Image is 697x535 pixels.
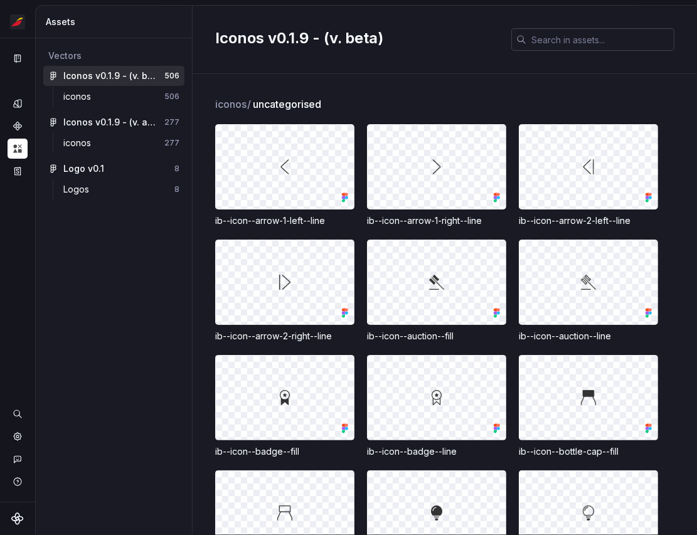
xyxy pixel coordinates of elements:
[8,48,28,68] a: Documentation
[8,139,28,159] a: Assets
[526,28,674,51] input: Search in assets...
[58,179,184,199] a: Logos8
[8,161,28,181] a: Storybook stories
[519,330,658,342] div: ib--icon--auction--line
[48,50,179,62] div: Vectors
[43,159,184,179] a: Logo v0.18
[174,164,179,174] div: 8
[519,445,658,458] div: ib--icon--bottle-cap--fill
[63,116,157,129] div: Iconos v0.1.9 - (v. actual)
[215,330,354,342] div: ib--icon--arrow-2-right--line
[63,137,96,149] div: iconos
[215,28,383,48] h2: Iconos v0.1.9 - (v. beta)
[11,512,24,525] svg: Supernova Logo
[164,71,179,81] div: 506
[63,90,96,103] div: iconos
[367,330,506,342] div: ib--icon--auction--fill
[164,138,179,148] div: 277
[8,116,28,136] a: Components
[247,98,251,110] span: /
[63,70,157,82] div: Iconos v0.1.9 - (v. beta)
[58,87,184,107] a: iconos506
[46,16,187,28] div: Assets
[63,183,94,196] div: Logos
[8,449,28,469] button: Contact support
[164,117,179,127] div: 277
[215,445,354,458] div: ib--icon--badge--fill
[174,184,179,194] div: 8
[253,97,321,112] span: uncategorised
[43,112,184,132] a: Iconos v0.1.9 - (v. actual)277
[10,14,25,29] img: 55604660-494d-44a9-beb2-692398e9940a.png
[8,426,28,447] a: Settings
[215,97,252,112] span: iconos
[367,215,506,227] div: ib--icon--arrow-1-right--line
[164,92,179,102] div: 506
[8,93,28,114] a: Design tokens
[43,66,184,86] a: Iconos v0.1.9 - (v. beta)506
[58,133,184,153] a: iconos277
[215,215,354,227] div: ib--icon--arrow-1-left--line
[63,162,104,175] div: Logo v0.1
[367,445,506,458] div: ib--icon--badge--line
[519,215,658,227] div: ib--icon--arrow-2-left--line
[8,404,28,424] button: Search ⌘K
